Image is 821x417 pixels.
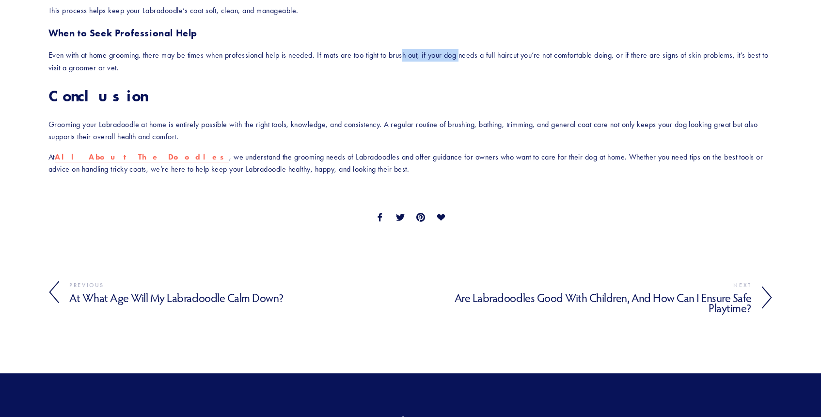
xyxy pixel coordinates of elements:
p: At , we understand the grooming needs of Labradoodles and offer guidance for owners who want to c... [48,151,773,176]
a: Next Are Labradoodles Good with Children, and How Can I Ensure Safe Playtime? [410,280,773,315]
p: Grooming your Labradoodle at home is entirely possible with the right tools, knowledge, and consi... [48,118,773,143]
div: Next [410,280,752,291]
p: This process helps keep your Labradoodle’s coat soft, clean, and manageable. [48,4,773,17]
strong: When to Seek Professional Help [48,27,197,39]
p: Even with at-home grooming, there may be times when professional help is needed. If mats are too ... [48,49,773,74]
strong: Conclusion [48,86,147,105]
h4: At What Age Will My Labradoodle Calm Down? [69,291,410,305]
a: All About The Doodles [55,152,229,162]
h4: Are Labradoodles Good with Children, and How Can I Ensure Safe Playtime? [410,291,752,315]
div: Previous [69,280,410,291]
a: Previous At What Age Will My Labradoodle Calm Down? [48,280,410,305]
strong: All About The Doodles [55,152,229,161]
